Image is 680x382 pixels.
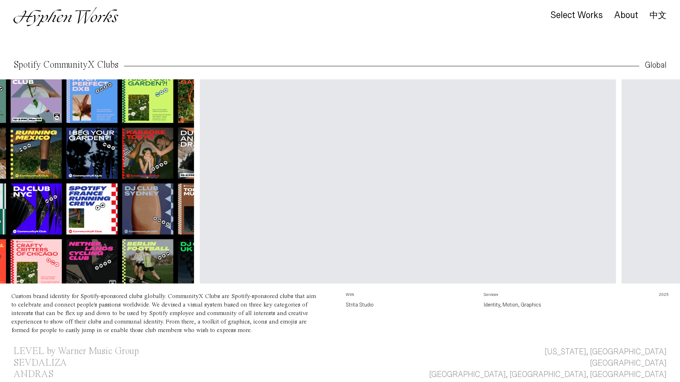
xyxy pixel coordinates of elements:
a: About [614,12,638,19]
p: 2025 [622,292,669,300]
div: Select Works [550,10,603,20]
div: ANDRAS [13,370,53,379]
div: [US_STATE], [GEOGRAPHIC_DATA] [545,346,667,358]
a: 中文 [650,11,667,19]
p: With [346,292,472,300]
div: Global [645,60,667,71]
div: [GEOGRAPHIC_DATA] [590,358,667,369]
div: SEVDALIZA [13,358,67,368]
div: About [614,10,638,20]
p: Identity, Motion, Graphics [484,300,611,309]
div: [GEOGRAPHIC_DATA], [GEOGRAPHIC_DATA], [GEOGRAPHIC_DATA] [429,369,667,380]
video: Your browser does not support the video tag. [200,79,616,288]
p: Strita Studio [346,300,472,309]
div: LEVEL by Warner Music Group [13,347,139,356]
a: Select Works [550,12,603,19]
p: Services [484,292,611,300]
div: Spotify CommunityX Clubs [13,60,118,70]
div: Custom brand identity for Spotify-sponsored clubs globally. CommunityX Clubs are Spotify-sponsore... [11,293,316,333]
img: Hyphen Works [13,7,118,26]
